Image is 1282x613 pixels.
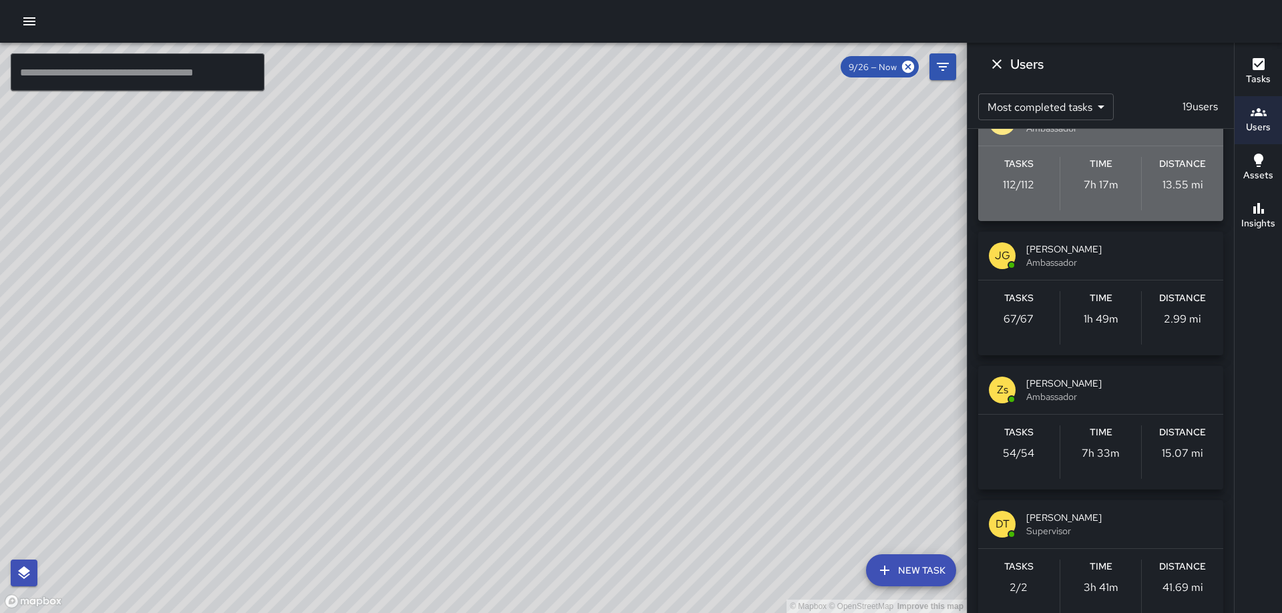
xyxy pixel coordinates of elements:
[1162,177,1203,193] p: 13.55 mi
[1026,242,1213,256] span: [PERSON_NAME]
[1003,445,1034,461] p: 54 / 54
[1159,425,1206,440] h6: Distance
[1162,445,1203,461] p: 15.07 mi
[841,61,905,73] span: 9/26 — Now
[1004,425,1034,440] h6: Tasks
[1082,445,1120,461] p: 7h 33m
[1084,177,1118,193] p: 7h 17m
[978,93,1114,120] div: Most completed tasks
[1235,192,1282,240] button: Insights
[841,56,919,77] div: 9/26 — Now
[1241,216,1275,231] h6: Insights
[995,248,1010,264] p: JG
[978,232,1223,355] button: JG[PERSON_NAME]AmbassadorTasks67/67Time1h 49mDistance2.99 mi
[1246,72,1271,87] h6: Tasks
[978,366,1223,489] button: Zs[PERSON_NAME]AmbassadorTasks54/54Time7h 33mDistance15.07 mi
[1026,256,1213,269] span: Ambassador
[1084,311,1118,327] p: 1h 49m
[1235,96,1282,144] button: Users
[1026,377,1213,390] span: [PERSON_NAME]
[996,516,1010,532] p: DT
[1164,311,1201,327] p: 2.99 mi
[1243,168,1273,183] h6: Assets
[1010,53,1044,75] h6: Users
[1235,144,1282,192] button: Assets
[1159,157,1206,172] h6: Distance
[1246,120,1271,135] h6: Users
[1162,580,1203,596] p: 41.69 mi
[1159,291,1206,306] h6: Distance
[984,51,1010,77] button: Dismiss
[1159,560,1206,574] h6: Distance
[1004,560,1034,574] h6: Tasks
[1090,157,1112,172] h6: Time
[1026,524,1213,538] span: Supervisor
[978,97,1223,221] button: WL[PERSON_NAME]AmbassadorTasks112/112Time7h 17mDistance13.55 mi
[866,554,956,586] button: New Task
[1090,425,1112,440] h6: Time
[1090,560,1112,574] h6: Time
[1026,122,1213,135] span: Ambassador
[1004,157,1034,172] h6: Tasks
[1084,580,1118,596] p: 3h 41m
[1026,390,1213,403] span: Ambassador
[1010,580,1028,596] p: 2 / 2
[1003,177,1034,193] p: 112 / 112
[997,382,1008,398] p: Zs
[1235,48,1282,96] button: Tasks
[1026,511,1213,524] span: [PERSON_NAME]
[929,53,956,80] button: Filters
[1004,291,1034,306] h6: Tasks
[1090,291,1112,306] h6: Time
[1177,99,1223,115] p: 19 users
[1004,311,1034,327] p: 67 / 67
